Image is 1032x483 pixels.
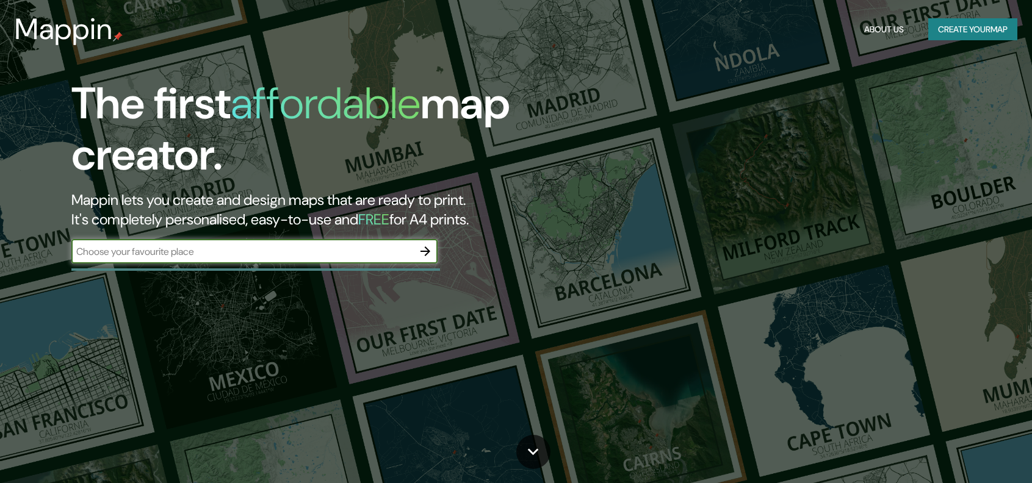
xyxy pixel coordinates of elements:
[15,12,113,46] h3: Mappin
[231,75,420,132] h1: affordable
[71,78,588,190] h1: The first map creator.
[928,18,1017,41] button: Create yourmap
[113,32,123,41] img: mappin-pin
[71,245,413,259] input: Choose your favourite place
[859,18,909,41] button: About Us
[71,190,588,229] h2: Mappin lets you create and design maps that are ready to print. It's completely personalised, eas...
[358,210,389,229] h5: FREE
